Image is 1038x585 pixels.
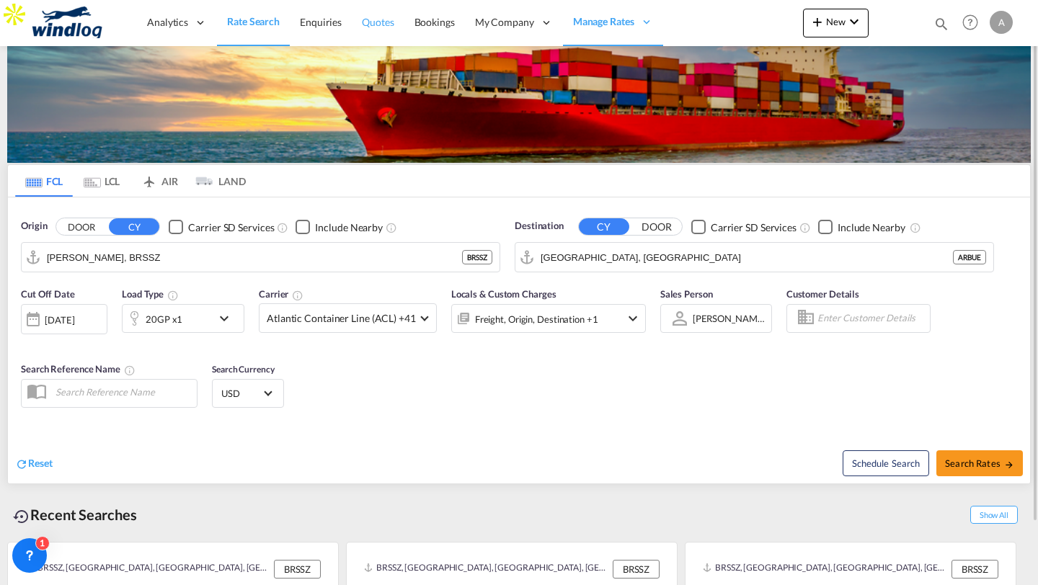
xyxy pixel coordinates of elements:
[910,222,921,233] md-icon: Unchecked: Ignores neighbouring ports when fetching rates.Checked : Includes neighbouring ports w...
[13,508,30,525] md-icon: icon-backup-restore
[28,457,53,469] span: Reset
[146,309,182,329] div: 20GP x1
[141,173,158,184] md-icon: icon-airplane
[169,219,274,234] md-checkbox: Checkbox No Ink
[48,381,197,403] input: Search Reference Name
[109,218,159,235] button: CY
[693,313,807,324] div: [PERSON_NAME] Freightify
[188,220,274,235] div: Carrier SD Services
[124,365,136,376] md-icon: Your search will be saved by the below given name
[188,165,246,197] md-tab-item: LAND
[691,308,768,329] md-select: Sales Person: Alwin Freightify
[660,288,713,300] span: Sales Person
[274,560,321,579] div: BRSSZ
[1004,460,1014,470] md-icon: icon-arrow-right
[386,222,397,233] md-icon: Unchecked: Ignores neighbouring ports when fetching rates.Checked : Includes neighbouring ports w...
[817,308,926,329] input: Enter Customer Details
[47,246,462,268] input: Search by Port
[216,310,240,327] md-icon: icon-chevron-down
[15,165,73,197] md-tab-item: FCL
[703,560,948,579] div: BRSSZ, Santos, Brazil, South America, Americas
[953,250,986,264] div: ARBUE
[130,165,188,197] md-tab-item: AIR
[7,13,1031,163] img: LCL+%26+FCL+BACKGROUND.png
[267,311,416,326] span: Atlantic Container Line (ACL) +41
[21,363,136,375] span: Search Reference Name
[45,313,74,326] div: [DATE]
[624,310,642,327] md-icon: icon-chevron-down
[711,220,797,235] div: Carrier SD Services
[259,288,303,300] span: Carrier
[15,456,53,472] div: icon-refreshReset
[515,219,564,233] span: Destination
[613,560,660,579] div: BRSSZ
[25,560,270,579] div: BRSSZ, Santos, Brazil, South America, Americas
[15,457,28,470] md-icon: icon-refresh
[277,222,288,233] md-icon: Unchecked: Search for CY (Container Yard) services for all selected carriers.Checked : Search for...
[838,220,905,235] div: Include Nearby
[451,304,646,333] div: Freight Origin Destination Factory Stuffingicon-chevron-down
[15,165,246,197] md-pagination-wrapper: Use the left and right arrow keys to navigate between tabs
[56,219,107,236] button: DOOR
[843,450,929,476] button: Note: By default Schedule search will only considerorigin ports, destination ports and cut off da...
[799,222,811,233] md-icon: Unchecked: Search for CY (Container Yard) services for all selected carriers.Checked : Search for...
[945,457,1014,469] span: Search Rates
[122,288,179,300] span: Load Type
[122,304,244,333] div: 20GP x1icon-chevron-down
[475,309,598,329] div: Freight Origin Destination Factory Stuffing
[691,219,797,234] md-checkbox: Checkbox No Ink
[786,288,859,300] span: Customer Details
[462,250,492,264] div: BRSSZ
[21,333,32,352] md-datepicker: Select
[212,364,275,375] span: Search Currency
[579,218,629,235] button: CY
[292,290,303,301] md-icon: The selected Trucker/Carrierwill be displayed in the rate results If the rates are from another f...
[315,220,383,235] div: Include Nearby
[541,246,953,268] input: Search by Port
[167,290,179,301] md-icon: icon-information-outline
[951,560,998,579] div: BRSSZ
[220,383,276,403] md-select: Select Currency: $ USDUnited States Dollar
[515,243,993,272] md-input-container: Buenos Aires, ARBUE
[296,219,383,234] md-checkbox: Checkbox No Ink
[22,243,500,272] md-input-container: Santos, BRSSZ
[936,450,1023,476] button: Search Ratesicon-arrow-right
[7,499,143,531] div: Recent Searches
[221,387,262,400] span: USD
[818,219,905,234] md-checkbox: Checkbox No Ink
[970,506,1018,524] span: Show All
[364,560,609,579] div: BRSSZ, Santos, Brazil, South America, Americas
[21,304,107,334] div: [DATE]
[631,219,682,236] button: DOOR
[8,197,1030,483] div: Origin DOOR CY Checkbox No InkUnchecked: Search for CY (Container Yard) services for all selected...
[451,288,556,300] span: Locals & Custom Charges
[21,219,47,233] span: Origin
[73,165,130,197] md-tab-item: LCL
[21,288,75,300] span: Cut Off Date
